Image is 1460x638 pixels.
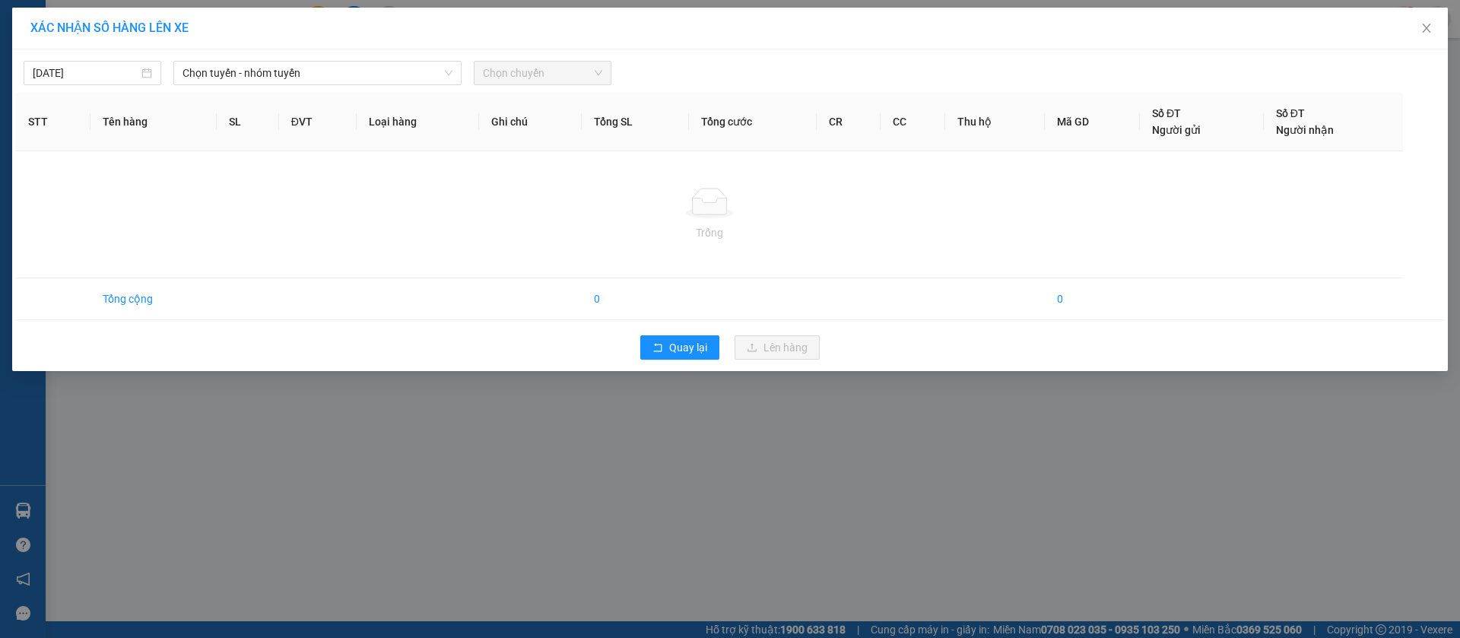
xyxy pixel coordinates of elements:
[357,93,479,151] th: Loại hàng
[444,68,453,78] span: down
[881,93,945,151] th: CC
[735,335,820,360] button: uploadLên hàng
[1276,124,1334,136] span: Người nhận
[1045,93,1140,151] th: Mã GD
[479,93,582,151] th: Ghi chú
[817,93,881,151] th: CR
[582,93,689,151] th: Tổng SL
[1152,107,1181,119] span: Số ĐT
[652,342,663,354] span: rollback
[1152,124,1201,136] span: Người gửi
[640,335,719,360] button: rollbackQuay lại
[30,21,189,35] span: XÁC NHẬN SỐ HÀNG LÊN XE
[33,65,138,81] input: 13/09/2025
[217,93,278,151] th: SL
[1276,107,1305,119] span: Số ĐT
[689,93,817,151] th: Tổng cước
[90,93,217,151] th: Tên hàng
[945,93,1044,151] th: Thu hộ
[279,93,357,151] th: ĐVT
[1405,8,1448,50] button: Close
[1420,22,1433,34] span: close
[582,278,689,320] td: 0
[1045,278,1140,320] td: 0
[90,278,217,320] td: Tổng cộng
[28,224,1391,241] div: Trống
[669,339,707,356] span: Quay lại
[483,62,602,84] span: Chọn chuyến
[182,62,452,84] span: Chọn tuyến - nhóm tuyến
[16,93,90,151] th: STT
